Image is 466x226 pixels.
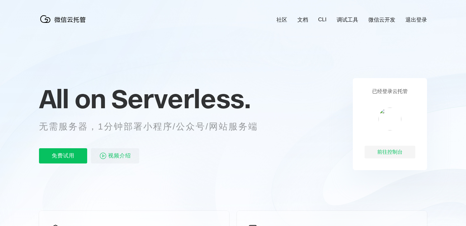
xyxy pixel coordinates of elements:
[297,16,308,23] a: 文档
[108,148,131,163] span: 视频介绍
[99,152,107,160] img: video_play.svg
[39,148,87,163] p: 免费试用
[372,88,408,95] p: 已经登录云托管
[39,120,270,133] p: 无需服务器，1分钟部署小程序/公众号/网站服务端
[39,21,90,26] a: 微信云托管
[365,146,415,158] div: 前往控制台
[405,16,427,23] a: 退出登录
[337,16,358,23] a: 调试工具
[368,16,395,23] a: 微信云开发
[111,83,250,115] span: Serverless.
[318,17,327,23] a: CLI
[276,16,287,23] a: 社区
[39,13,90,25] img: 微信云托管
[39,83,105,115] span: All on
